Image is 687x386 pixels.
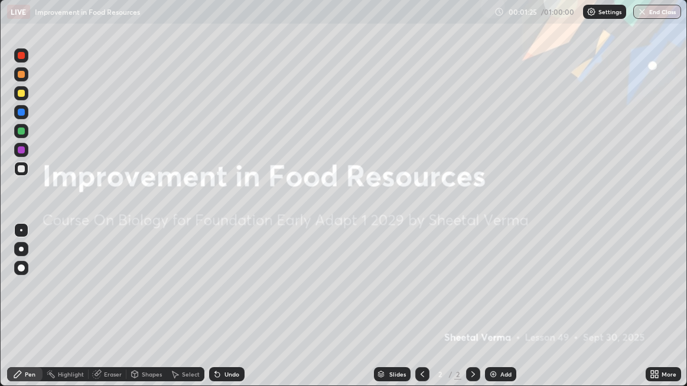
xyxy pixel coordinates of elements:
[25,371,35,377] div: Pen
[224,371,239,377] div: Undo
[104,371,122,377] div: Eraser
[662,371,676,377] div: More
[389,371,406,377] div: Slides
[637,7,647,17] img: end-class-cross
[598,9,621,15] p: Settings
[489,369,498,379] img: add-slide-button
[58,371,84,377] div: Highlight
[633,5,681,19] button: End Class
[142,371,162,377] div: Shapes
[448,371,452,378] div: /
[454,369,461,380] div: 2
[182,371,200,377] div: Select
[434,371,446,378] div: 2
[500,371,512,377] div: Add
[587,7,596,17] img: class-settings-icons
[35,7,140,17] p: Improvement in Food Resources
[11,7,27,17] p: LIVE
